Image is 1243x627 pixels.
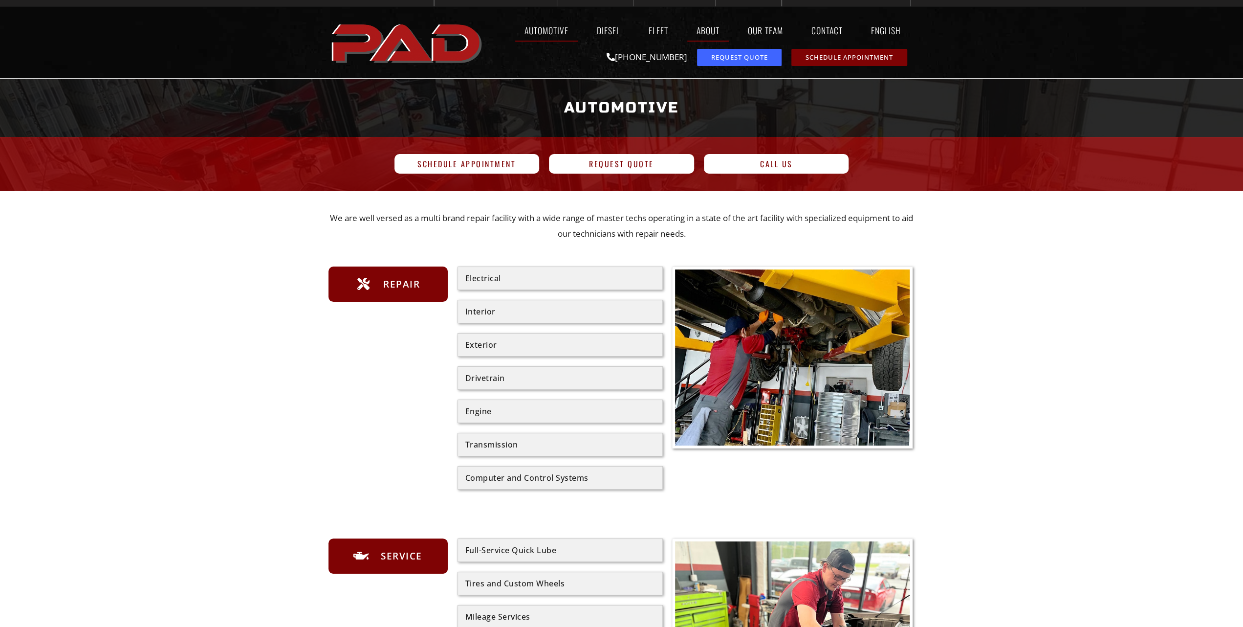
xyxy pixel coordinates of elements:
img: The image shows the word "PAD" in bold, red, uppercase letters with a slight shadow effect. [328,16,487,69]
div: Mileage Services [465,613,655,621]
h1: Automotive [333,90,910,126]
div: Computer and Control Systems [465,474,655,482]
a: Automotive [515,19,578,42]
span: Call Us [760,160,793,168]
div: Drivetrain [465,374,655,382]
span: Repair [381,276,420,292]
a: English [862,19,915,42]
a: [PHONE_NUMBER] [607,51,687,63]
span: Schedule Appointment [806,54,893,61]
div: Full-Service Quick Lube [465,546,655,554]
a: Diesel [588,19,630,42]
span: Service [378,548,422,564]
div: Electrical [465,274,655,282]
a: request a service or repair quote [697,49,782,66]
span: Request Quote [711,54,767,61]
div: Interior [465,308,655,315]
img: A mechanic in a red shirt and gloves works under a raised vehicle on a lift in an auto repair shop. [675,269,910,446]
nav: Menu [487,19,915,42]
a: Request Quote [549,154,694,174]
div: Tires and Custom Wheels [465,580,655,587]
div: Transmission [465,441,655,448]
p: We are well versed as a multi brand repair facility with a wide range of master techs operating i... [328,210,915,242]
span: Request Quote [589,160,654,168]
div: Engine [465,407,655,415]
a: About [687,19,729,42]
a: schedule repair or service appointment [791,49,907,66]
a: Fleet [639,19,677,42]
a: Schedule Appointment [394,154,540,174]
a: Our Team [739,19,792,42]
span: Schedule Appointment [417,160,516,168]
a: pro automotive and diesel home page [328,16,487,69]
div: Exterior [465,341,655,349]
a: Call Us [704,154,849,174]
a: Contact [802,19,852,42]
